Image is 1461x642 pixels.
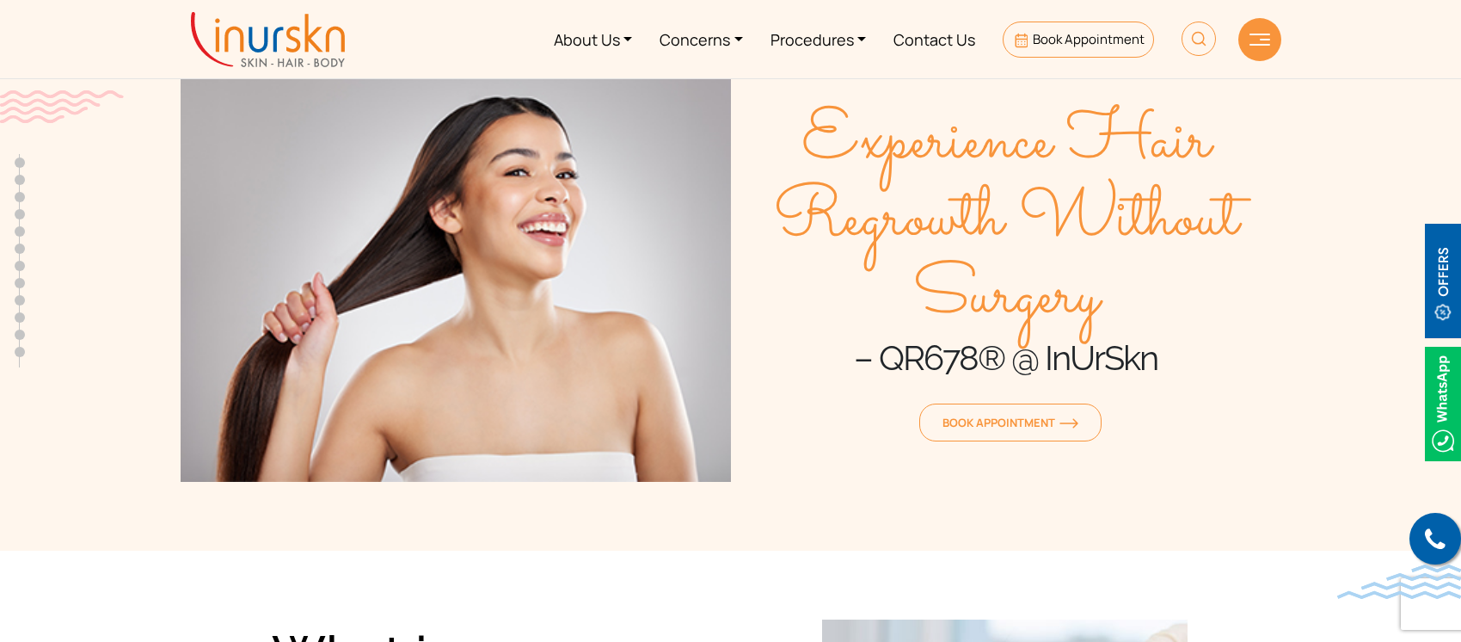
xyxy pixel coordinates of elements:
img: bluewave [1337,565,1461,599]
img: inurskn-logo [191,12,345,67]
img: Whatsappicon [1425,347,1461,461]
a: Concerns [646,7,757,71]
img: hamLine.svg [1249,34,1270,46]
a: About Us [540,7,647,71]
a: Contact Us [880,7,989,71]
span: Experience Hair Regrowth Without Surgery [731,104,1281,336]
span: Book Appointment [942,415,1078,430]
img: offerBt [1425,224,1461,338]
a: Book Appointment [1003,22,1153,58]
span: Book Appointment [1033,30,1145,48]
img: orange-arrow [1059,418,1078,429]
img: HeaderSearch [1182,22,1216,56]
a: Book Appointmentorange-arrow [919,404,1102,441]
h1: – QR678® @ InUrSkn [731,336,1281,380]
a: Procedures [757,7,881,71]
a: Whatsappicon [1425,393,1461,412]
